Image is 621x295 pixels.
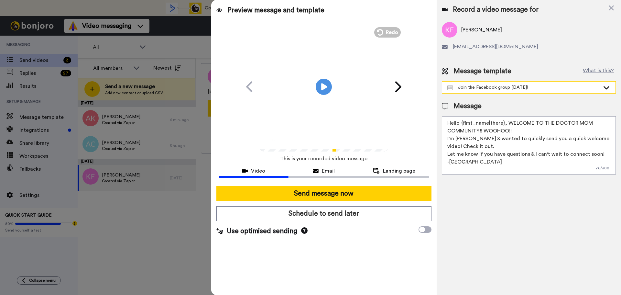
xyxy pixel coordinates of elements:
[383,167,415,175] span: Landing page
[216,206,431,221] button: Schedule to send later
[280,136,291,144] span: 1:26
[276,136,278,144] span: /
[447,84,600,91] div: Join the Facebook group [DATE]!
[216,186,431,201] button: Send message now
[447,85,453,90] img: Message-temps.svg
[264,136,275,144] span: 0:00
[227,226,297,236] span: Use optimised sending
[453,101,482,111] span: Message
[453,66,511,76] span: Message template
[280,152,367,166] span: This is your recorded video message
[322,167,335,175] span: Email
[442,116,616,175] textarea: Hello {first_name|there}, WELCOME TO THE DOCTOR MOM COMMUNITY!! WOOHOO!! I'm [PERSON_NAME] & want...
[581,66,616,76] button: What is this?
[251,167,265,175] span: Video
